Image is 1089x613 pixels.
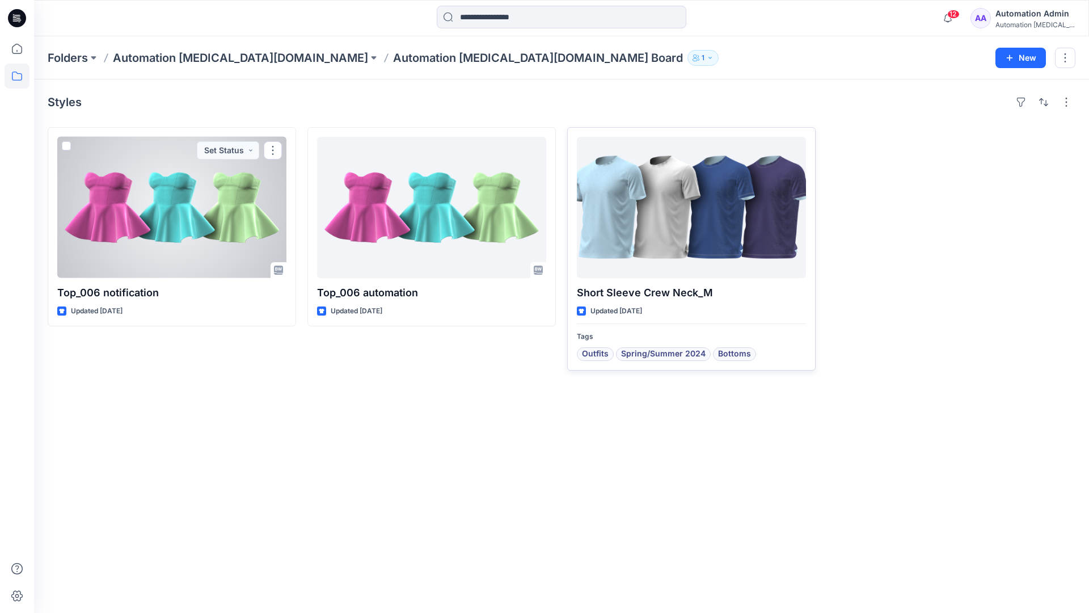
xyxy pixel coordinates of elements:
p: Updated [DATE] [71,305,123,317]
p: Automation [MEDICAL_DATA][DOMAIN_NAME] Board [393,50,683,66]
span: Outfits [582,347,609,361]
button: 1 [687,50,719,66]
div: AA [970,8,991,28]
a: Short Sleeve Crew Neck_M [577,137,806,278]
span: Bottoms [718,347,751,361]
a: Top_006 notification [57,137,286,278]
a: Automation [MEDICAL_DATA][DOMAIN_NAME] [113,50,368,66]
p: 1 [702,52,704,64]
p: Tags [577,331,806,343]
p: Top_006 notification [57,285,286,301]
a: Top_006 automation [317,137,546,278]
button: New [995,48,1046,68]
span: 12 [947,10,960,19]
div: Automation Admin [995,7,1075,20]
p: Top_006 automation [317,285,546,301]
p: Updated [DATE] [331,305,382,317]
h4: Styles [48,95,82,109]
div: Automation [MEDICAL_DATA]... [995,20,1075,29]
p: Updated [DATE] [590,305,642,317]
a: Folders [48,50,88,66]
p: Short Sleeve Crew Neck_M [577,285,806,301]
span: Spring/Summer 2024 [621,347,706,361]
